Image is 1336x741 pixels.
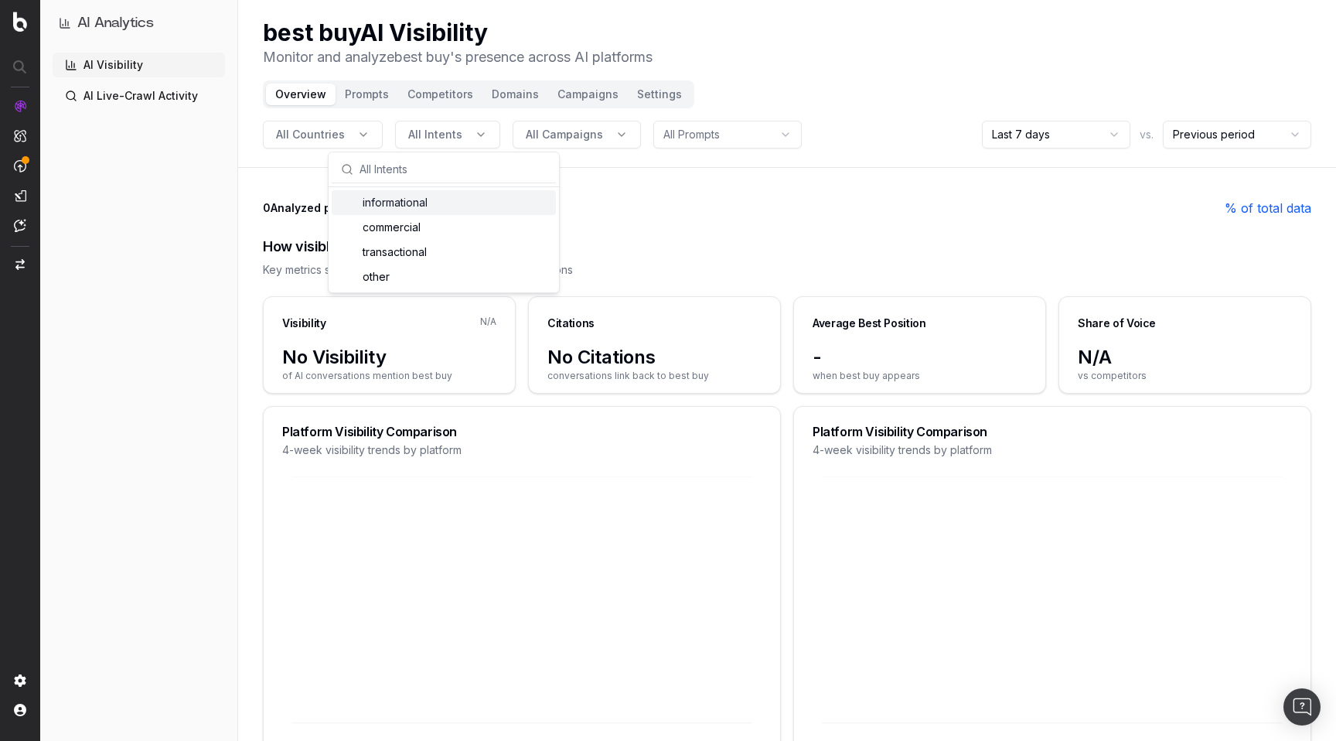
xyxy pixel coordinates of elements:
img: Activation [14,159,26,172]
span: No Visibility [282,345,496,370]
img: Studio [14,190,26,202]
img: Botify logo [13,12,27,32]
span: N/A [1078,345,1292,370]
h1: best buy AI Visibility [263,19,653,46]
div: 4-week visibility trends by platform [813,442,1292,458]
img: Setting [14,674,26,687]
span: conversations link back to best buy [547,370,762,382]
a: AI Live-Crawl Activity [53,84,225,108]
div: 4-week visibility trends by platform [282,442,762,458]
img: Switch project [15,259,25,270]
span: 0 Analyzed prompts [263,200,369,216]
div: Platform Visibility Comparison [813,425,1292,438]
div: Key metrics showing best buy 's presence in AI conversations [263,262,1311,278]
span: All Countries [276,127,345,142]
a: % of total data [1225,199,1311,217]
p: Monitor and analyze best buy 's presence across AI platforms [263,46,653,68]
div: Citations [547,316,595,331]
button: Competitors [398,84,482,105]
button: Settings [628,84,691,105]
button: Campaigns [548,84,628,105]
a: AI Visibility [53,53,225,77]
img: Analytics [14,100,26,112]
span: of AI conversations mention best buy [282,370,496,382]
div: transactional [332,240,556,265]
span: All Intents [408,127,462,142]
img: Intelligence [14,129,26,142]
span: vs. [1140,127,1154,142]
span: - [813,345,1027,370]
div: Average Best Position [813,316,926,331]
img: Assist [14,219,26,232]
input: All Intents [360,154,547,185]
button: Prompts [336,84,398,105]
button: Domains [482,84,548,105]
span: No Citations [547,345,762,370]
button: Overview [266,84,336,105]
div: informational [332,190,556,215]
div: other [332,265,556,289]
div: Visibility [282,316,326,331]
div: commercial [332,215,556,240]
div: Share of Voice [1078,316,1156,331]
span: N/A [480,316,496,328]
span: when best buy appears [813,370,1027,382]
div: Open Intercom Messenger [1283,688,1321,726]
h1: AI Analytics [77,12,154,34]
img: My account [14,704,26,716]
div: How visible is best buy in AI search? [263,236,1311,258]
span: All Campaigns [526,127,603,142]
button: AI Analytics [59,12,219,34]
div: Platform Visibility Comparison [282,425,762,438]
span: vs competitors [1078,370,1292,382]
